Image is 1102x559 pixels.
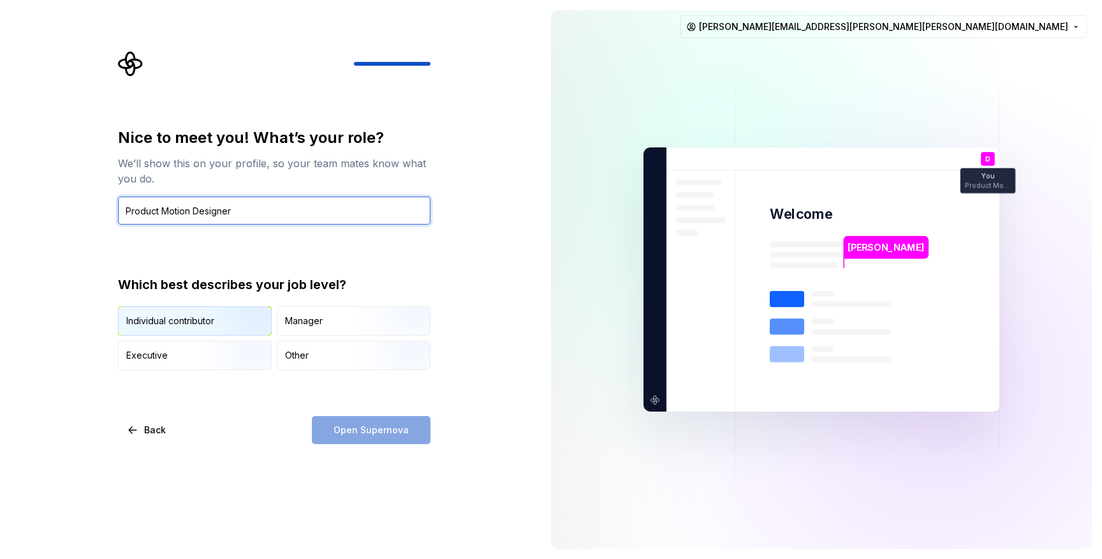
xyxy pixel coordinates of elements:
p: Product Motion Designer [965,182,1011,189]
span: [PERSON_NAME][EMAIL_ADDRESS][PERSON_NAME][PERSON_NAME][DOMAIN_NAME] [699,20,1068,33]
div: Other [285,349,309,362]
p: [PERSON_NAME] [848,241,924,255]
div: Manager [285,315,323,327]
span: Back [144,424,166,436]
p: You [981,173,994,180]
svg: Supernova Logo [118,51,143,77]
button: Back [118,416,177,444]
p: Welcome [770,205,832,223]
p: D [985,156,990,163]
input: Job title [118,197,430,225]
div: Nice to meet you! What’s your role? [118,128,430,148]
div: Which best describes your job level? [118,276,430,294]
div: We’ll show this on your profile, so your team mates know what you do. [118,156,430,186]
button: [PERSON_NAME][EMAIL_ADDRESS][PERSON_NAME][PERSON_NAME][DOMAIN_NAME] [680,15,1087,38]
div: Individual contributor [126,315,214,327]
div: Executive [126,349,168,362]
